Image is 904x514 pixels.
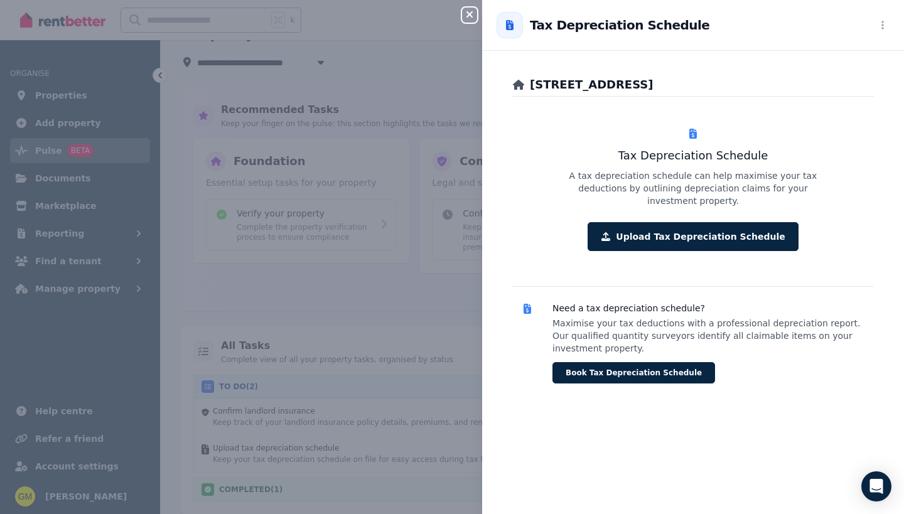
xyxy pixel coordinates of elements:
h2: [STREET_ADDRESS] [530,76,654,94]
p: A tax depreciation schedule can help maximise your tax deductions by outlining depreciation claim... [552,169,834,207]
a: Book Tax Depreciation Schedule [552,366,715,378]
h3: Tax Depreciation Schedule [512,147,874,164]
button: Upload Tax Depreciation Schedule [588,222,798,251]
button: Book Tax Depreciation Schedule [552,362,715,383]
h3: Need a tax depreciation schedule? [552,302,874,314]
h2: Tax Depreciation Schedule [530,16,709,34]
p: Maximise your tax deductions with a professional depreciation report. Our qualified quantity surv... [552,317,874,355]
button: More options [876,18,889,33]
div: Open Intercom Messenger [861,471,891,501]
